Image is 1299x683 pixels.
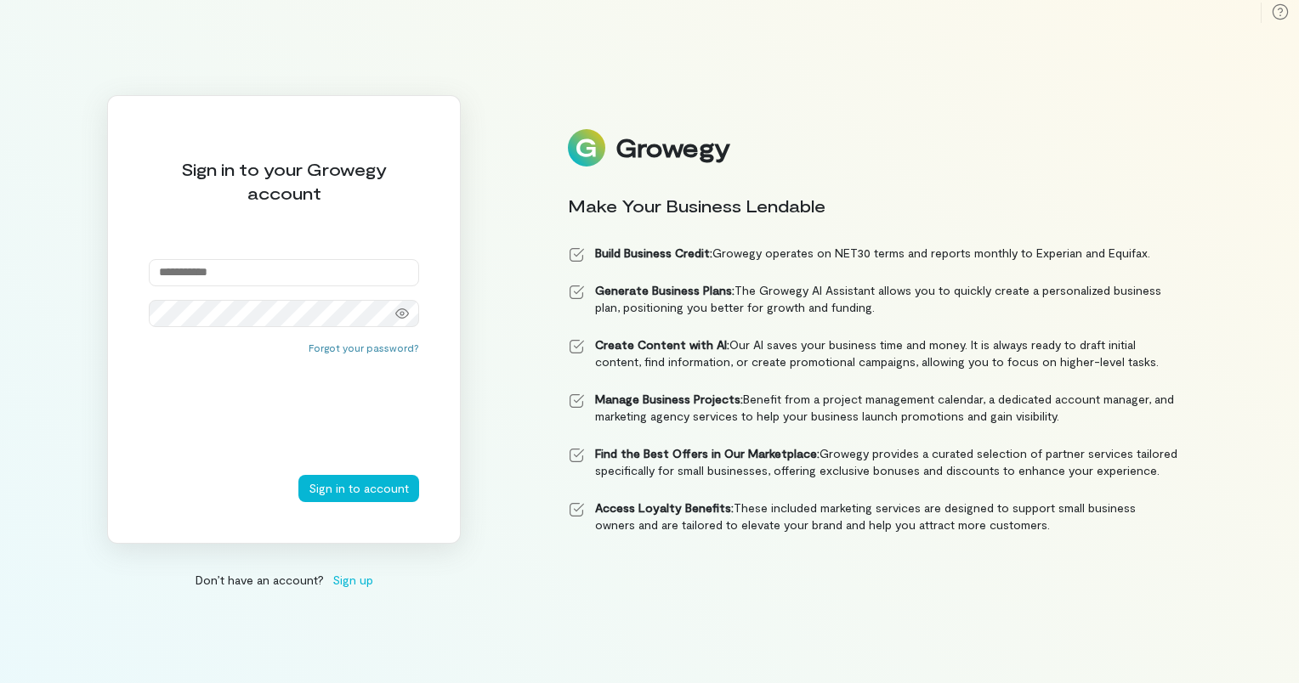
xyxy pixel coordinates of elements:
[149,157,419,205] div: Sign in to your Growegy account
[298,475,419,502] button: Sign in to account
[568,245,1178,262] li: Growegy operates on NET30 terms and reports monthly to Experian and Equifax.
[595,500,734,515] strong: Access Loyalty Benefits:
[568,445,1178,479] li: Growegy provides a curated selection of partner services tailored specifically for small business...
[595,283,735,297] strong: Generate Business Plans:
[595,446,820,460] strong: Find the Best Offers in Our Marketplace:
[568,194,1178,217] div: Make Your Business Lendable
[568,336,1178,370] li: Our AI saves your business time and money. It is always ready to draft initial content, find info...
[595,246,712,260] strong: Build Business Credit:
[568,500,1178,533] li: These included marketing services are designed to support small business owners and are tailored ...
[309,341,419,354] button: Forgot your password?
[568,129,605,167] img: Logo
[595,337,729,352] strong: Create Content with AI:
[568,282,1178,316] li: The Growegy AI Assistant allows you to quickly create a personalized business plan, positioning y...
[332,571,373,589] span: Sign up
[568,391,1178,425] li: Benefit from a project management calendar, a dedicated account manager, and marketing agency ser...
[615,133,729,162] div: Growegy
[595,392,743,406] strong: Manage Business Projects:
[107,571,461,589] div: Don’t have an account?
